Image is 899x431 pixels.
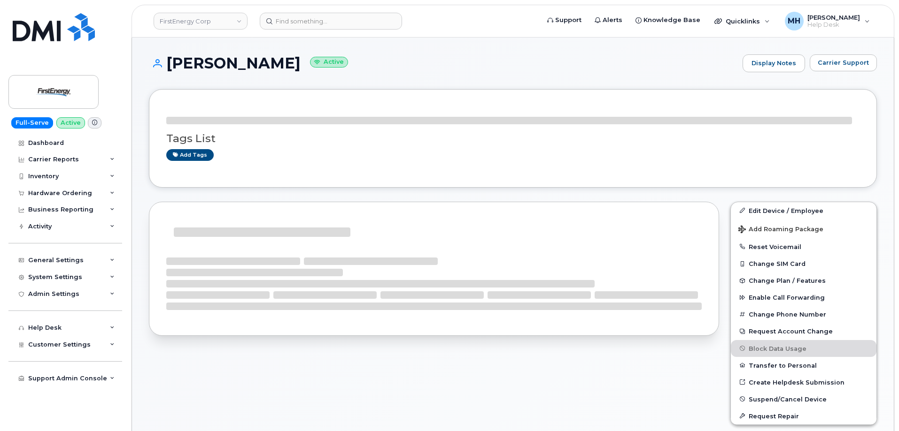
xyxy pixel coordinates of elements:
[749,395,827,402] span: Suspend/Cancel Device
[818,58,869,67] span: Carrier Support
[810,54,877,71] button: Carrier Support
[310,57,348,68] small: Active
[731,408,876,424] button: Request Repair
[743,54,805,72] a: Display Notes
[731,340,876,357] button: Block Data Usage
[738,226,823,234] span: Add Roaming Package
[166,133,860,144] h3: Tags List
[731,357,876,374] button: Transfer to Personal
[731,391,876,408] button: Suspend/Cancel Device
[731,272,876,289] button: Change Plan / Features
[166,149,214,161] a: Add tags
[749,277,826,284] span: Change Plan / Features
[149,55,738,71] h1: [PERSON_NAME]
[731,306,876,323] button: Change Phone Number
[731,374,876,391] a: Create Helpdesk Submission
[731,323,876,340] button: Request Account Change
[731,238,876,255] button: Reset Voicemail
[731,255,876,272] button: Change SIM Card
[731,219,876,238] button: Add Roaming Package
[731,289,876,306] button: Enable Call Forwarding
[749,294,825,301] span: Enable Call Forwarding
[731,202,876,219] a: Edit Device / Employee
